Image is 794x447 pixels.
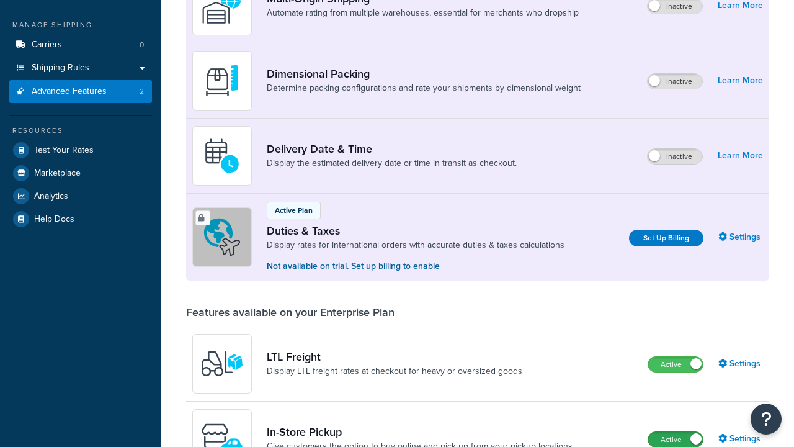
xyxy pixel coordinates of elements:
label: Active [648,357,703,372]
span: Analytics [34,191,68,202]
a: Marketplace [9,162,152,184]
a: Carriers0 [9,34,152,56]
li: Carriers [9,34,152,56]
a: Set Up Billing [629,230,703,246]
label: Active [648,432,703,447]
div: Features available on your Enterprise Plan [186,305,395,319]
span: Test Your Rates [34,145,94,156]
a: Settings [718,355,763,372]
a: In-Store Pickup [267,425,573,439]
a: Determine packing configurations and rate your shipments by dimensional weight [267,82,581,94]
a: Test Your Rates [9,139,152,161]
img: DTVBYsAAAAAASUVORK5CYII= [200,59,244,102]
a: Dimensional Packing [267,67,581,81]
button: Open Resource Center [751,404,782,435]
a: Learn More [718,72,763,89]
span: Marketplace [34,168,81,179]
a: Delivery Date & Time [267,142,517,156]
img: gfkeb5ejjkALwAAAABJRU5ErkJggg== [200,134,244,178]
li: Advanced Features [9,80,152,103]
a: Automate rating from multiple warehouses, essential for merchants who dropship [267,7,579,19]
img: y79ZsPf0fXUFUhFXDzUgf+ktZg5F2+ohG75+v3d2s1D9TjoU8PiyCIluIjV41seZevKCRuEjTPPOKHJsQcmKCXGdfprl3L4q7... [200,342,244,386]
span: Shipping Rules [32,63,89,73]
a: Settings [718,228,763,246]
label: Inactive [648,74,702,89]
span: Help Docs [34,214,74,225]
label: Inactive [648,149,702,164]
span: 2 [140,86,144,97]
span: Advanced Features [32,86,107,97]
span: Carriers [32,40,62,50]
a: LTL Freight [267,350,522,364]
div: Resources [9,125,152,136]
a: Help Docs [9,208,152,230]
div: Manage Shipping [9,20,152,30]
a: Duties & Taxes [267,224,564,238]
a: Advanced Features2 [9,80,152,103]
a: Display rates for international orders with accurate duties & taxes calculations [267,239,564,251]
p: Not available on trial. Set up billing to enable [267,260,564,273]
a: Display LTL freight rates at checkout for heavy or oversized goods [267,365,522,377]
a: Learn More [718,147,763,165]
a: Analytics [9,185,152,207]
p: Active Plan [275,205,313,216]
a: Shipping Rules [9,56,152,79]
a: Display the estimated delivery date or time in transit as checkout. [267,157,517,169]
span: 0 [140,40,144,50]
